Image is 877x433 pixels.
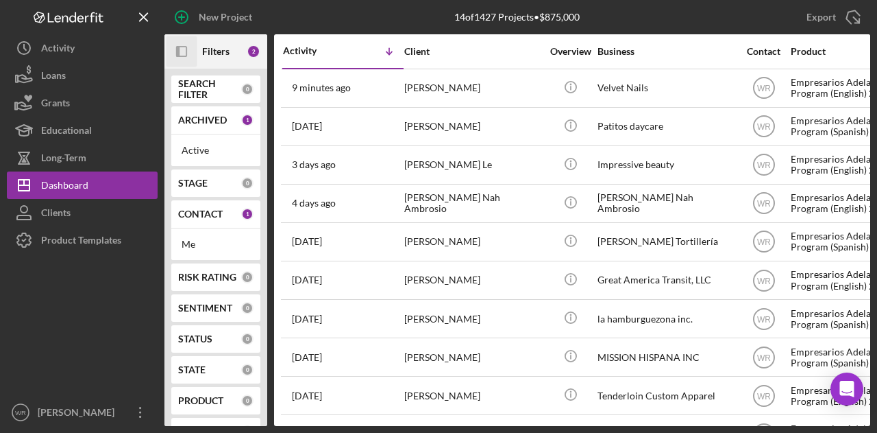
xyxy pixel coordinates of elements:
div: [PERSON_NAME] Nah Ambrosio [597,185,734,222]
text: WR [757,353,771,362]
div: Activity [283,45,343,56]
button: WR[PERSON_NAME] [7,399,158,426]
text: WR [757,237,771,247]
b: SENTIMENT [178,303,232,314]
div: [PERSON_NAME] Nah Ambrosio [404,185,541,222]
div: [PERSON_NAME] [404,377,541,414]
div: 0 [241,333,254,345]
b: ARCHIVED [178,115,227,126]
div: Long-Term [41,144,86,175]
b: STATUS [178,333,212,344]
button: Long-Term [7,144,158,172]
div: Active [182,145,250,156]
button: Export [793,3,870,31]
div: Contact [738,46,789,57]
div: 1 [241,114,254,126]
b: CONTACT [178,209,223,220]
div: 1 [241,208,254,220]
div: 0 [241,271,254,283]
div: Client [404,46,541,57]
div: 0 [241,177,254,189]
button: Loans [7,62,158,89]
div: Product Templates [41,226,121,257]
text: WR [757,199,771,209]
button: Grants [7,89,158,117]
time: 2025-08-12 13:15 [292,390,322,401]
b: RISK RATING [178,272,236,283]
div: Loans [41,62,66,93]
div: 0 [241,83,254,95]
div: MISSION HISPANA INC [597,339,734,375]
time: 2025-08-25 07:00 [292,159,336,170]
div: Activity [41,34,75,65]
div: [PERSON_NAME] [404,108,541,145]
div: Export [806,3,836,31]
div: Patitos daycare [597,108,734,145]
div: [PERSON_NAME] [34,399,123,430]
time: 2025-08-12 19:41 [292,352,322,363]
text: WR [757,122,771,132]
b: STAGE [178,178,208,189]
button: Educational [7,117,158,144]
button: Activity [7,34,158,62]
div: 0 [241,302,254,314]
div: [PERSON_NAME] Le [404,147,541,183]
div: [PERSON_NAME] Tortillería [597,224,734,260]
div: 2 [247,45,260,58]
text: WR [15,409,26,417]
div: Velvet Nails [597,70,734,106]
text: WR [757,314,771,324]
time: 2025-08-20 04:41 [292,236,322,247]
div: Overview [545,46,596,57]
b: Filters [202,46,230,57]
time: 2025-08-26 21:42 [292,121,322,132]
time: 2025-08-27 22:28 [292,82,351,93]
text: WR [757,276,771,285]
div: [PERSON_NAME] [404,224,541,260]
div: [PERSON_NAME] [404,262,541,299]
button: Clients [7,199,158,226]
div: Great America Transit, LLC [597,262,734,299]
div: la hamburguezona inc. [597,301,734,337]
div: New Project [199,3,252,31]
button: Dashboard [7,172,158,199]
div: Educational [41,117,92,148]
div: [PERSON_NAME] [404,339,541,375]
div: 0 [241,364,254,376]
div: 14 of 1427 Projects • $875,000 [454,12,580,23]
div: Tenderloin Custom Apparel [597,377,734,414]
button: Product Templates [7,226,158,254]
div: 0 [241,395,254,407]
div: Impressive beauty [597,147,734,183]
b: SEARCH FILTER [178,78,241,100]
div: Grants [41,89,70,120]
time: 2025-08-14 11:32 [292,274,322,285]
time: 2025-08-13 19:21 [292,314,322,325]
div: Business [597,46,734,57]
div: Open Intercom Messenger [830,373,863,406]
b: PRODUCT [178,395,223,406]
b: STATE [178,364,206,375]
div: Clients [41,199,71,230]
button: New Project [164,3,266,31]
div: Me [182,239,250,250]
div: Dashboard [41,172,88,202]
div: [PERSON_NAME] [404,301,541,337]
div: [PERSON_NAME] [404,70,541,106]
time: 2025-08-24 06:24 [292,198,336,209]
text: WR [757,84,771,93]
text: WR [757,161,771,170]
text: WR [757,391,771,401]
